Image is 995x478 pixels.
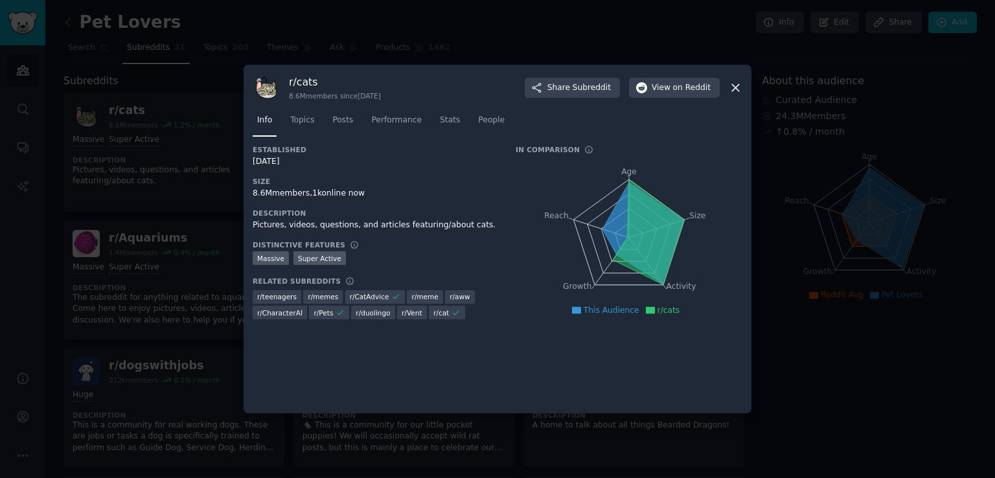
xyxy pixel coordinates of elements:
[652,82,711,94] span: View
[474,110,509,137] a: People
[411,292,438,301] span: r/ meme
[525,78,620,98] button: ShareSubreddit
[367,110,426,137] a: Performance
[621,167,637,176] tspan: Age
[257,115,272,126] span: Info
[257,292,297,301] span: r/ teenagers
[253,74,280,101] img: cats
[253,145,497,154] h3: Established
[573,82,611,94] span: Subreddit
[253,110,277,137] a: Info
[314,308,333,317] span: r/ Pets
[253,156,497,168] div: [DATE]
[402,308,422,317] span: r/ Vent
[356,308,390,317] span: r/ duolingo
[253,277,341,286] h3: Related Subreddits
[440,115,460,126] span: Stats
[667,282,696,291] tspan: Activity
[435,110,464,137] a: Stats
[290,115,314,126] span: Topics
[350,292,389,301] span: r/ CatAdvice
[253,209,497,218] h3: Description
[658,306,680,315] span: r/cats
[450,292,470,301] span: r/ aww
[308,292,338,301] span: r/ memes
[689,211,705,220] tspan: Size
[516,145,580,154] h3: In Comparison
[293,251,346,265] div: Super Active
[433,308,449,317] span: r/ cat
[332,115,353,126] span: Posts
[286,110,319,137] a: Topics
[289,75,381,89] h3: r/ cats
[253,188,497,199] div: 8.6M members, 1k online now
[289,91,381,100] div: 8.6M members since [DATE]
[544,211,569,220] tspan: Reach
[328,110,358,137] a: Posts
[371,115,422,126] span: Performance
[563,282,591,291] tspan: Growth
[253,220,497,231] div: Pictures, videos, questions, and articles featuring/about cats.
[673,82,711,94] span: on Reddit
[253,177,497,186] h3: Size
[253,240,345,249] h3: Distinctive Features
[584,306,639,315] span: This Audience
[253,251,289,265] div: Massive
[629,78,720,98] button: Viewon Reddit
[478,115,505,126] span: People
[257,308,303,317] span: r/ CharacterAI
[547,82,611,94] span: Share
